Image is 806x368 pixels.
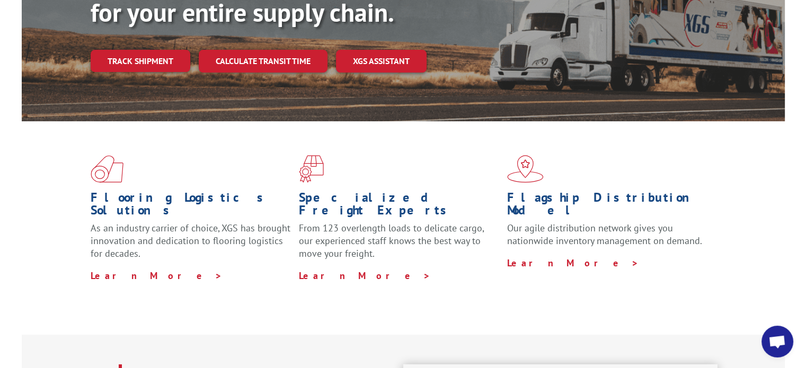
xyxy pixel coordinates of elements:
h1: Specialized Freight Experts [299,191,499,222]
img: xgs-icon-focused-on-flooring-red [299,155,324,183]
div: Open chat [761,326,793,357]
img: xgs-icon-flagship-distribution-model-red [507,155,544,183]
h1: Flooring Logistics Solutions [91,191,291,222]
a: Learn More > [507,257,639,269]
p: From 123 overlength loads to delicate cargo, our experienced staff knows the best way to move you... [299,222,499,269]
a: Learn More > [299,270,431,282]
a: Track shipment [91,50,190,72]
span: As an industry carrier of choice, XGS has brought innovation and dedication to flooring logistics... [91,222,290,259]
a: XGS ASSISTANT [336,50,427,73]
a: Calculate transit time [199,50,327,73]
img: xgs-icon-total-supply-chain-intelligence-red [91,155,123,183]
a: Learn More > [91,270,223,282]
span: Our agile distribution network gives you nationwide inventory management on demand. [507,222,702,247]
h1: Flagship Distribution Model [507,191,707,222]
